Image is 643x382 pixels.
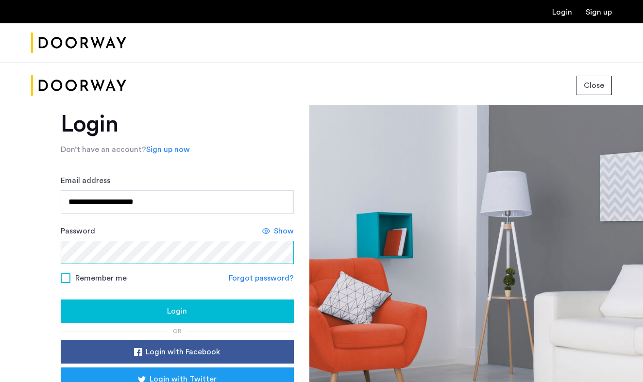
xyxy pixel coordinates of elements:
button: button [61,340,294,364]
label: Password [61,225,95,237]
button: button [61,299,294,323]
button: button [576,76,612,95]
span: or [173,328,182,334]
img: logo [31,67,126,104]
a: Forgot password? [229,272,294,284]
h1: Login [61,113,294,136]
a: Sign up now [146,144,190,155]
span: Login with Facebook [146,346,220,358]
label: Email address [61,175,110,186]
span: Remember me [75,272,127,284]
span: Login [167,305,187,317]
span: Show [274,225,294,237]
span: Don’t have an account? [61,146,146,153]
a: Registration [586,8,612,16]
a: Login [552,8,572,16]
a: Cazamio Logo [31,25,126,61]
img: logo [31,25,126,61]
span: Close [584,80,604,91]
